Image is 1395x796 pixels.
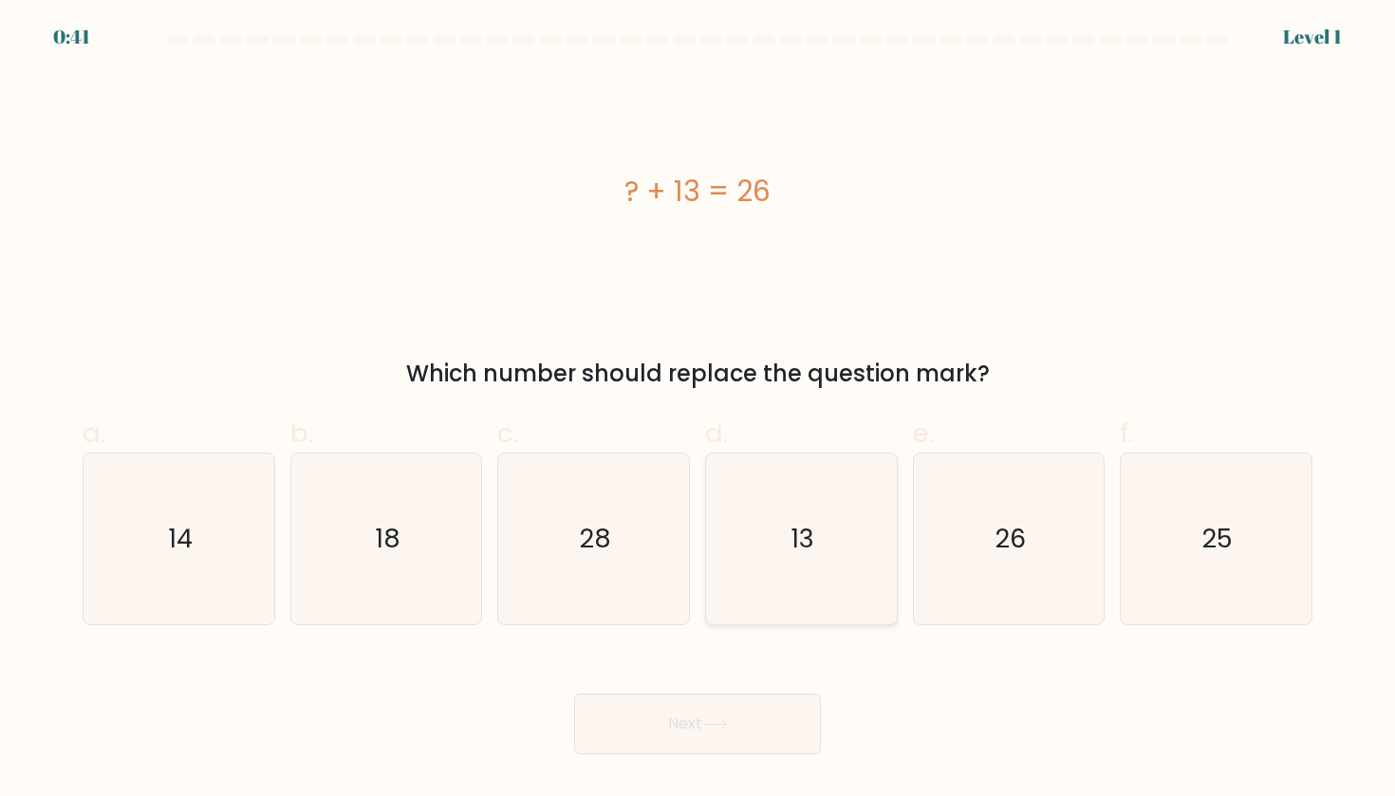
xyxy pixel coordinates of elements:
[290,415,313,452] span: b.
[791,521,815,556] text: 13
[995,521,1026,556] text: 26
[83,415,105,452] span: a.
[83,170,1312,213] div: ? + 13 = 26
[1283,23,1342,51] div: Level 1
[1202,521,1233,556] text: 25
[913,415,934,452] span: e.
[375,521,400,556] text: 18
[580,521,611,556] text: 28
[1120,415,1133,452] span: f.
[705,415,728,452] span: d.
[94,357,1301,391] div: Which number should replace the question mark?
[53,23,90,51] div: 0:41
[497,415,518,452] span: c.
[168,521,193,556] text: 14
[574,694,821,754] button: Next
